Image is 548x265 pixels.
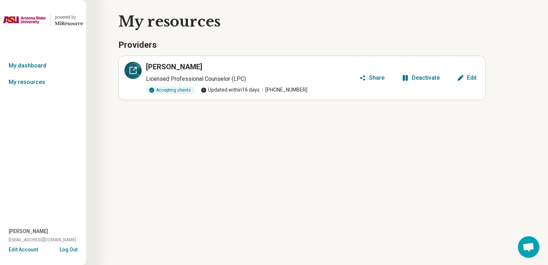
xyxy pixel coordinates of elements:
span: [EMAIL_ADDRESS][DOMAIN_NAME] [9,237,76,243]
h1: My resources [118,11,511,32]
button: Deactivate [399,72,443,84]
p: Licensed Professional Counselor (LPC) [146,75,356,83]
div: Share [369,75,384,81]
h3: [PERSON_NAME] [146,62,202,72]
button: Edit [454,72,479,84]
a: Arizona State Universitypowered by [3,11,83,29]
h3: Providers [118,39,486,51]
span: Updated within 16 days [201,86,260,94]
div: Open chat [518,236,539,258]
div: Deactivate [412,75,440,81]
button: Share [356,72,387,84]
button: Edit Account [9,246,38,254]
div: powered by [55,14,83,20]
button: Log Out [60,246,77,252]
span: [PHONE_NUMBER] [260,86,307,94]
div: Accepting clients [146,86,195,94]
span: [PERSON_NAME] [9,228,48,235]
div: Edit [467,75,477,81]
img: Arizona State University [3,11,46,29]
